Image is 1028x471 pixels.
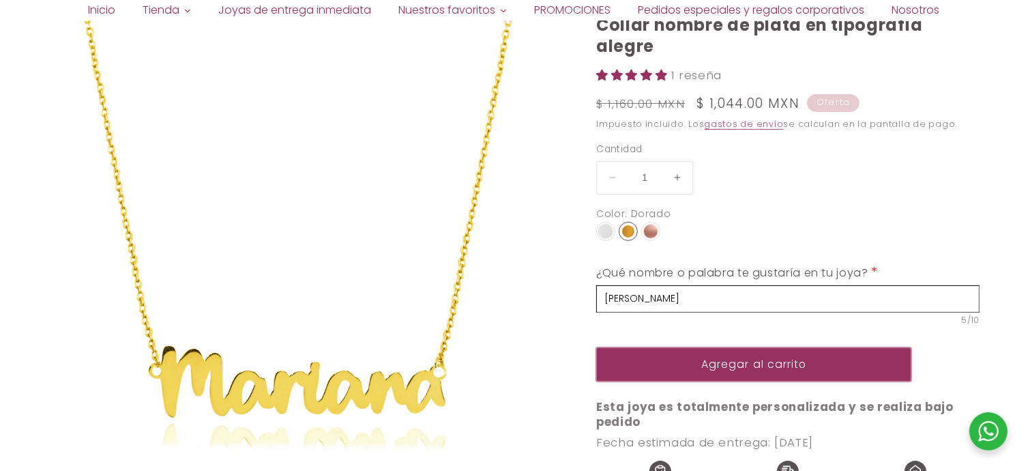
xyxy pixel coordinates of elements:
[892,3,940,18] span: Nosotros
[671,67,722,83] span: 1 reseña
[596,205,625,223] div: Color
[638,3,865,18] span: Pedidos especiales y regalos corporativos
[696,94,799,113] span: $ 1,044.00 MXN
[807,94,860,112] span: Oferta
[704,118,783,130] a: gastos de envío
[596,143,911,156] label: Cantidad
[596,313,980,327] span: 5/10
[596,435,980,450] p: Fecha estimada de entrega: [DATE]
[596,96,685,113] s: $ 1,160.00 MXN
[625,205,671,223] div: : Dorado
[596,14,980,57] h1: Collar nombre de plata en tipografía alegre
[596,261,885,285] label: ¿Qué nombre o palabra te gustaría en tu joya?
[535,3,611,18] span: PROMOCIONES
[89,3,116,18] span: Inicio
[143,3,180,18] span: Tienda
[219,3,372,18] span: Joyas de entrega inmediata
[596,67,671,83] span: 5.00 stars
[596,399,956,430] strong: Esta joya es totalmente personalizada y se realiza bajo pedido
[596,285,980,313] input: Máximo 10 letras
[399,3,496,18] span: Nuestros favoritos
[596,347,911,381] button: Agregar al carrito
[596,117,980,132] div: Impuesto incluido. Los se calculan en la pantalla de pago.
